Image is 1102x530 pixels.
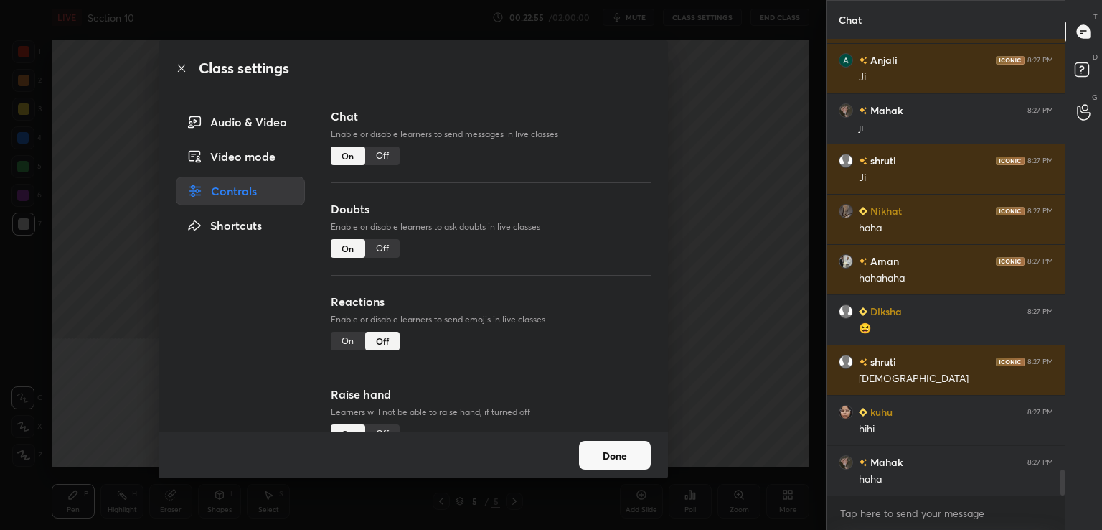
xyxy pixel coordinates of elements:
div: On [331,332,365,350]
p: T [1093,11,1098,22]
div: Off [365,424,400,443]
h6: shruti [867,354,896,369]
h6: Aman [867,254,899,269]
p: Enable or disable learners to send emojis in live classes [331,313,651,326]
img: Learner_Badge_beginner_1_8b307cf2a0.svg [859,307,867,316]
div: 8:27 PM [1027,207,1053,215]
div: 8:27 PM [1027,307,1053,316]
img: Learner_Badge_beginner_1_8b307cf2a0.svg [859,408,867,417]
div: 8:27 PM [1027,106,1053,115]
p: D [1093,52,1098,62]
div: 8:27 PM [1027,358,1053,366]
p: Chat [827,1,873,39]
img: no-rating-badge.077c3623.svg [859,57,867,65]
div: grid [827,39,1065,496]
img: default.png [839,304,853,319]
div: Ji [859,70,1053,85]
div: On [331,147,365,165]
img: iconic-dark.1390631f.png [996,207,1025,215]
img: 1325f7dbc4664ba9a715aa792e059a3e.jpg [839,254,853,269]
img: 79a9d9ec786c4f24a2d7d5a34bc200e3.jpg [839,204,853,218]
div: 😆 [859,322,1053,336]
h6: Mahak [867,455,903,470]
img: Learner_Badge_beginner_1_8b307cf2a0.svg [859,207,867,215]
h6: Anjali [867,52,898,68]
h3: Reactions [331,293,651,310]
div: hihi [859,422,1053,437]
div: On [331,239,365,258]
div: ji [859,121,1053,135]
div: 8:27 PM [1027,257,1053,266]
div: Video mode [176,142,305,171]
h6: Diksha [867,304,902,319]
p: Enable or disable learners to send messages in live classes [331,128,651,141]
h6: kuhu [867,404,893,419]
img: iconic-dark.1390631f.png [996,257,1025,266]
p: Enable or disable learners to ask doubts in live classes [331,220,651,233]
h2: Class settings [199,57,289,79]
div: Off [365,147,400,165]
h3: Chat [331,108,651,125]
img: no-rating-badge.077c3623.svg [859,157,867,165]
p: Learners will not be able to raise hand, if turned off [331,406,651,419]
img: 508ea7dea493476aadc57345d5cd8bfd.jpg [839,405,853,419]
h3: Doubts [331,200,651,218]
div: Shortcuts [176,211,305,240]
img: default.png [839,154,853,168]
div: 8:27 PM [1027,56,1053,65]
div: On [331,424,365,443]
div: Audio & Video [176,108,305,136]
div: haha [859,473,1053,487]
img: 3 [839,53,853,68]
h3: Raise hand [331,386,651,403]
img: no-rating-badge.077c3623.svg [859,258,867,266]
h6: shruti [867,153,896,168]
img: iconic-dark.1390631f.png [996,358,1025,366]
div: haha [859,221,1053,236]
div: 8:27 PM [1027,157,1053,165]
div: [DEMOGRAPHIC_DATA] [859,372,1053,386]
div: Off [365,239,400,258]
div: Ji [859,171,1053,185]
p: G [1092,92,1098,103]
img: no-rating-badge.077c3623.svg [859,358,867,366]
img: default.png [839,355,853,369]
div: hahahaha [859,271,1053,286]
h6: Mahak [867,103,903,118]
div: Controls [176,177,305,205]
div: Off [365,332,400,350]
button: Done [579,441,651,470]
div: 8:27 PM [1027,458,1053,467]
img: c6948b4914544d7dbeddbd7d3c70e643.jpg [839,103,853,118]
h6: Nikhat [867,203,902,218]
img: no-rating-badge.077c3623.svg [859,459,867,467]
img: iconic-dark.1390631f.png [996,157,1025,165]
div: 8:27 PM [1027,408,1053,417]
img: c6948b4914544d7dbeddbd7d3c70e643.jpg [839,455,853,470]
img: iconic-dark.1390631f.png [996,56,1025,65]
img: no-rating-badge.077c3623.svg [859,107,867,115]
